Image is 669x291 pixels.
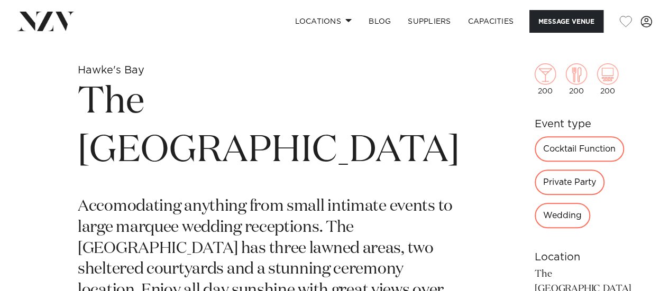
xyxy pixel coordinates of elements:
[535,170,604,195] div: Private Party
[399,10,459,33] a: SUPPLIERS
[360,10,399,33] a: BLOG
[535,249,631,265] h6: Location
[597,63,618,85] img: theatre.png
[535,63,556,95] div: 200
[566,63,587,85] img: dining.png
[460,10,523,33] a: Capacities
[535,203,590,228] div: Wedding
[597,63,618,95] div: 200
[535,136,624,162] div: Cocktail Function
[17,12,75,31] img: nzv-logo.png
[78,78,460,175] h1: The [GEOGRAPHIC_DATA]
[535,63,556,85] img: cocktail.png
[78,65,144,76] small: Hawke's Bay
[535,116,631,132] h6: Event type
[566,63,587,95] div: 200
[529,10,603,33] button: Message Venue
[286,10,360,33] a: Locations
